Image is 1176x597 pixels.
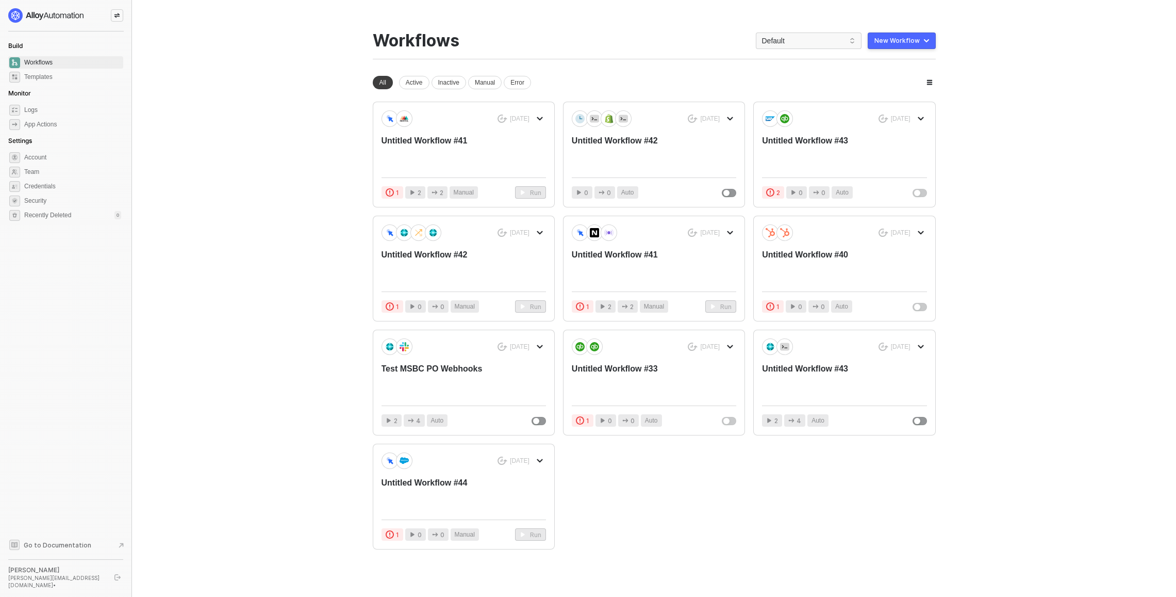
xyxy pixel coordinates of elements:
[874,37,920,45] div: New Workflow
[584,188,588,198] span: 0
[590,114,599,123] img: icon
[644,302,664,312] span: Manual
[604,114,614,123] img: icon
[762,249,893,283] div: Untitled Workflow #40
[400,456,409,465] img: icon
[8,137,32,144] span: Settings
[586,302,589,312] span: 1
[418,302,422,312] span: 0
[394,416,397,426] span: 2
[705,300,736,313] button: Run
[515,186,546,199] button: Run
[24,151,121,164] span: Account
[608,302,611,312] span: 2
[9,167,20,178] span: team
[382,135,513,169] div: Untitled Workflow #41
[9,181,20,192] span: credentials
[24,56,121,69] span: Workflows
[813,189,819,196] span: icon-app-actions
[24,71,121,83] span: Templates
[762,363,893,397] div: Untitled Workflow #43
[498,343,507,351] span: icon-success-page
[537,230,543,236] span: icon-arrow-down
[774,416,778,426] span: 2
[776,302,780,312] span: 1
[24,180,121,192] span: Credentials
[608,416,612,426] span: 0
[9,540,20,550] span: documentation
[619,114,628,123] img: icon
[454,188,474,198] span: Manual
[622,417,628,424] span: icon-app-actions
[373,76,393,89] div: All
[515,528,546,541] button: Run
[799,188,803,198] span: 0
[382,249,513,283] div: Untitled Workflow #42
[8,566,105,574] div: [PERSON_NAME]
[918,230,924,236] span: icon-arrow-down
[504,76,531,89] div: Error
[727,116,733,122] span: icon-arrow-down
[700,115,720,123] div: [DATE]
[400,228,409,237] img: icon
[727,230,733,236] span: icon-arrow-down
[700,343,720,351] div: [DATE]
[385,114,394,123] img: icon
[418,188,421,198] span: 2
[400,342,409,351] img: icon
[416,416,421,426] span: 4
[455,530,475,540] span: Manual
[868,33,936,49] button: New Workflow
[537,458,543,464] span: icon-arrow-down
[455,302,475,312] span: Manual
[590,342,599,351] img: icon
[510,115,529,123] div: [DATE]
[396,188,399,198] span: 1
[432,531,438,538] span: icon-app-actions
[645,416,658,426] span: Auto
[440,530,444,540] span: 0
[428,228,438,237] img: icon
[762,33,855,49] span: Default
[918,344,924,350] span: icon-arrow-down
[114,12,120,19] span: icon-swap
[408,417,414,424] span: icon-app-actions
[537,344,543,350] span: icon-arrow-down
[607,188,611,198] span: 0
[385,342,394,351] img: icon
[572,135,703,169] div: Untitled Workflow #42
[918,116,924,122] span: icon-arrow-down
[762,135,893,169] div: Untitled Workflow #43
[432,303,438,310] span: icon-app-actions
[515,300,546,313] button: Run
[396,302,399,312] span: 1
[373,31,459,51] div: Workflows
[432,76,466,89] div: Inactive
[590,228,599,237] img: icon
[9,105,20,116] span: icon-logs
[24,541,91,550] span: Go to Documentation
[776,188,780,198] span: 2
[688,229,698,237] span: icon-success-page
[891,115,910,123] div: [DATE]
[385,456,394,465] img: icon
[24,104,121,116] span: Logs
[766,228,775,237] img: icon
[400,114,409,123] img: icon
[891,343,910,351] div: [DATE]
[510,229,529,237] div: [DATE]
[382,363,513,397] div: Test MSBC PO Webhooks
[575,342,585,351] img: icon
[879,343,888,351] span: icon-success-page
[788,417,794,424] span: icon-app-actions
[813,303,819,310] span: icon-app-actions
[510,343,529,351] div: [DATE]
[468,76,502,89] div: Manual
[575,228,585,237] img: icon
[575,114,585,123] img: icon
[780,228,789,237] img: icon
[8,574,105,589] div: [PERSON_NAME][EMAIL_ADDRESS][DOMAIN_NAME] •
[8,8,123,23] a: logo
[766,342,775,351] img: icon
[431,416,444,426] span: Auto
